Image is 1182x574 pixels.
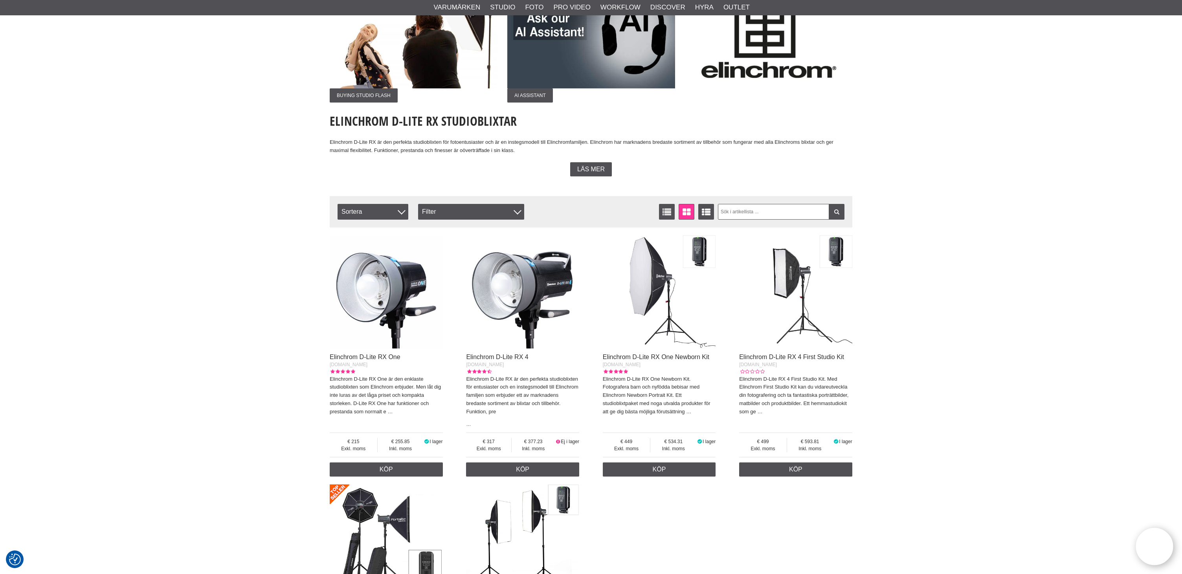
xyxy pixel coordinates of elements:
[679,204,694,220] a: Fönstervisning
[787,445,833,452] span: Inkl. moms
[466,375,579,416] p: Elinchrom D-Lite RX är den perfekta studioblixten för entusiaster och en instegsmodell till Elinc...
[330,368,355,375] div: Kundbetyg: 5.00
[466,462,579,477] a: Köp
[512,438,555,445] span: 377.23
[330,362,367,367] span: [DOMAIN_NAME]
[330,445,377,452] span: Exkl. moms
[829,204,844,220] a: Filtrera
[839,439,852,444] span: I lager
[739,362,777,367] span: [DOMAIN_NAME]
[695,2,714,13] a: Hyra
[723,2,750,13] a: Outlet
[603,368,628,375] div: Kundbetyg: 5.00
[330,235,443,348] img: Elinchrom D-Lite RX One
[330,138,852,155] p: Elinchrom D-Lite RX är den perfekta studioblixten för fotoentusiaster och är en instegsmodell til...
[603,462,716,477] a: Köp
[600,2,641,13] a: Workflow
[330,438,377,445] span: 215
[603,362,641,367] span: [DOMAIN_NAME]
[387,409,393,414] a: …
[718,204,845,220] input: Sök i artikellista ...
[696,439,703,444] i: I lager
[429,439,442,444] span: I lager
[423,439,429,444] i: I lager
[603,354,709,360] a: Elinchrom D-Lite RX One Newborn Kit
[739,438,787,445] span: 499
[466,354,528,360] a: Elinchrom D-Lite RX 4
[466,362,504,367] span: [DOMAIN_NAME]
[330,375,443,416] p: Elinchrom D-Lite RX One är den enklaste studioblixten som Elinchrom erbjuder. Men låt dig inte lu...
[603,438,650,445] span: 449
[757,409,762,414] a: …
[555,439,561,444] i: Ej i lager
[9,552,21,567] button: Samtyckesinställningar
[698,204,714,220] a: Utökad listvisning
[418,204,524,220] div: Filter
[490,2,515,13] a: Studio
[466,235,579,348] img: Elinchrom D-Lite RX 4
[434,2,481,13] a: Varumärken
[739,375,852,416] p: Elinchrom D-Lite RX 4 First Studio Kit. Med Elinchrom First Studio Kit kan du vidareutveckla din ...
[466,422,471,427] a: …
[577,166,605,173] span: Läs mer
[703,439,716,444] span: I lager
[553,2,590,13] a: Pro Video
[739,354,844,360] a: Elinchrom D-Lite RX 4 First Studio Kit
[330,462,443,477] a: Köp
[650,2,685,13] a: Discover
[9,554,21,565] img: Revisit consent button
[466,445,511,452] span: Exkl. moms
[603,445,650,452] span: Exkl. moms
[603,375,716,416] p: Elinchrom D-Lite RX One Newborn Kit. Fotografera barn och nyfödda bebisar med Elinchrom Newborn P...
[650,445,696,452] span: Inkl. moms
[330,354,400,360] a: Elinchrom D-Lite RX One
[833,439,839,444] i: I lager
[330,112,852,130] h1: Elinchrom D-Lite RX Studioblixtar
[650,438,696,445] span: 534.31
[466,438,511,445] span: 317
[659,204,675,220] a: Listvisning
[739,235,852,348] img: Elinchrom D-Lite RX 4 First Studio Kit
[525,2,543,13] a: Foto
[512,445,555,452] span: Inkl. moms
[739,445,787,452] span: Exkl. moms
[378,438,424,445] span: 255.85
[739,368,764,375] div: Kundbetyg: 0
[378,445,424,452] span: Inkl. moms
[338,204,408,220] span: Sortera
[466,368,491,375] div: Kundbetyg: 4.50
[603,235,716,348] img: Elinchrom D-Lite RX One Newborn Kit
[507,88,553,103] span: AI Assistant
[787,438,833,445] span: 593.81
[739,462,852,477] a: Köp
[561,439,579,444] span: Ej i lager
[686,409,691,414] a: …
[330,88,398,103] span: Buying Studio Flash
